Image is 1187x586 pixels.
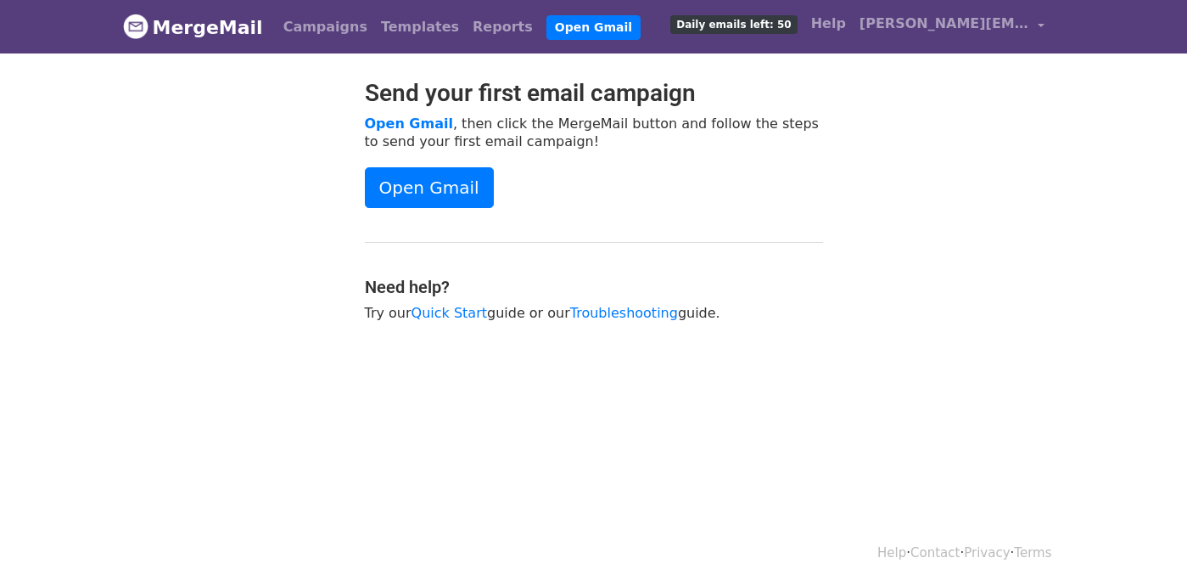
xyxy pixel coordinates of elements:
img: MergeMail logo [123,14,148,39]
a: Open Gmail [546,15,641,40]
a: Open Gmail [365,167,494,208]
h4: Need help? [365,277,823,297]
a: Quick Start [412,305,487,321]
a: Troubleshooting [570,305,678,321]
span: [PERSON_NAME][EMAIL_ADDRESS][PERSON_NAME][DOMAIN_NAME] [859,14,1029,34]
p: , then click the MergeMail button and follow the steps to send your first email campaign! [365,115,823,150]
a: Help [877,545,906,561]
a: Contact [910,545,960,561]
a: Terms [1014,545,1051,561]
h2: Send your first email campaign [365,79,823,108]
a: Daily emails left: 50 [663,7,803,41]
a: Open Gmail [365,116,453,132]
p: Try our guide or our guide. [365,304,823,322]
a: Privacy [964,545,1010,561]
a: Help [804,7,853,41]
a: [PERSON_NAME][EMAIL_ADDRESS][PERSON_NAME][DOMAIN_NAME] [853,7,1051,47]
a: Reports [466,10,540,44]
a: Campaigns [277,10,374,44]
a: MergeMail [123,9,263,45]
a: Templates [374,10,466,44]
span: Daily emails left: 50 [670,15,797,34]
